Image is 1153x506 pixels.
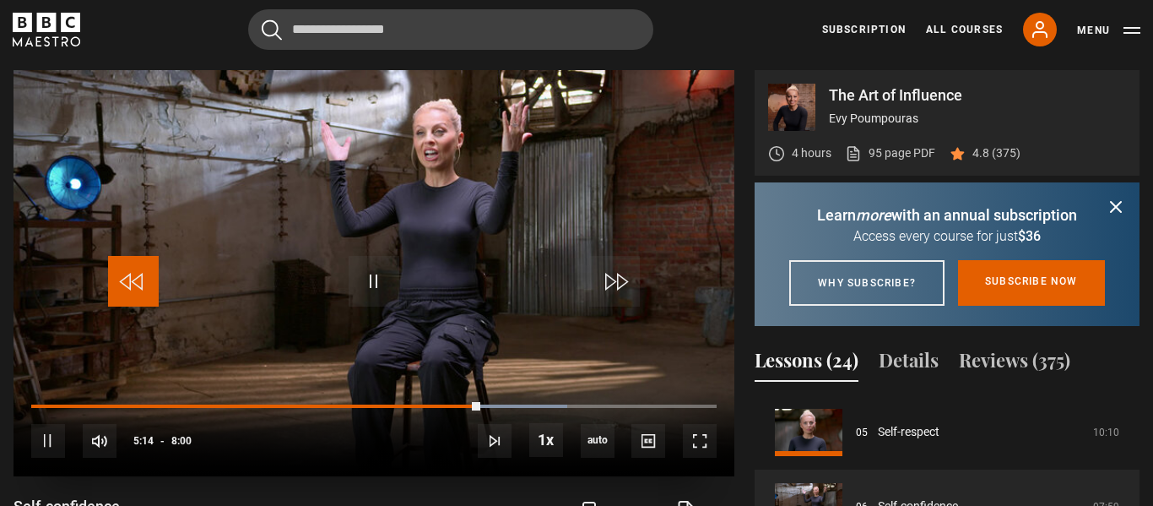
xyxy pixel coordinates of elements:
[856,206,891,224] i: more
[958,260,1105,306] a: Subscribe now
[31,424,65,458] button: Pause
[822,22,906,37] a: Subscription
[683,424,717,458] button: Fullscreen
[133,426,154,456] span: 5:14
[248,9,653,50] input: Search
[789,260,945,306] a: Why subscribe?
[829,110,1126,128] p: Evy Poumpouras
[83,424,116,458] button: Mute
[478,424,512,458] button: Next Lesson
[1018,228,1041,244] span: $36
[262,19,282,41] button: Submit the search query
[829,88,1126,103] p: The Art of Influence
[845,144,935,162] a: 95 page PDF
[972,144,1020,162] p: 4.8 (375)
[160,435,165,447] span: -
[529,423,563,457] button: Playback Rate
[755,346,858,382] button: Lessons (24)
[581,424,614,458] span: auto
[14,70,734,476] video-js: Video Player
[171,426,192,456] span: 8:00
[581,424,614,458] div: Current quality: 720p
[792,144,831,162] p: 4 hours
[959,346,1070,382] button: Reviews (375)
[775,204,1119,226] p: Learn with an annual subscription
[1077,22,1140,39] button: Toggle navigation
[13,13,80,46] svg: BBC Maestro
[879,346,939,382] button: Details
[878,423,939,441] a: Self-respect
[31,405,717,408] div: Progress Bar
[631,424,665,458] button: Captions
[926,22,1003,37] a: All Courses
[775,226,1119,247] p: Access every course for just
